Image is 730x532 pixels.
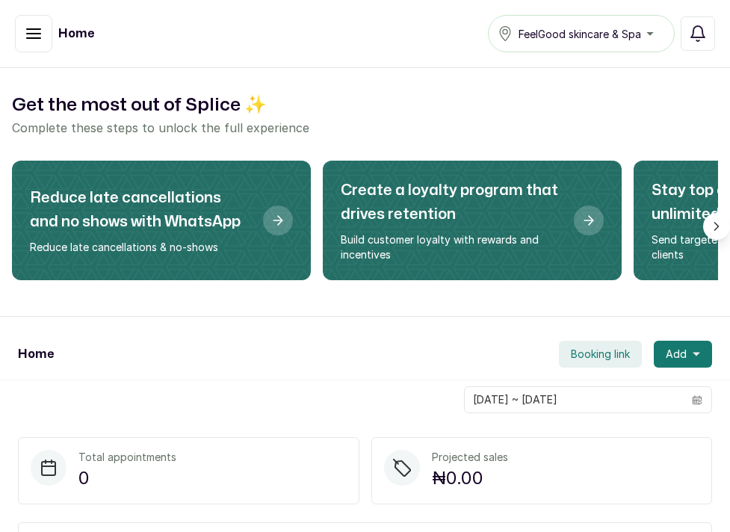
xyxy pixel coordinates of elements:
[559,341,642,368] button: Booking link
[432,465,508,492] p: ₦0.00
[692,395,702,405] svg: calendar
[571,347,630,362] span: Booking link
[519,26,641,42] span: FeelGood skincare & Spa
[341,232,562,262] p: Build customer loyalty with rewards and incentives
[12,161,311,280] div: Reduce late cancellations and no shows with WhatsApp
[12,119,718,137] p: Complete these steps to unlock the full experience
[78,450,176,465] p: Total appointments
[58,25,94,43] h1: Home
[341,179,562,226] h2: Create a loyalty program that drives retention
[666,347,687,362] span: Add
[488,15,675,52] button: FeelGood skincare & Spa
[78,465,176,492] p: 0
[30,240,251,255] p: Reduce late cancellations & no-shows
[432,450,508,465] p: Projected sales
[30,186,251,234] h2: Reduce late cancellations and no shows with WhatsApp
[323,161,622,280] div: Create a loyalty program that drives retention
[654,341,712,368] button: Add
[12,92,718,119] h2: Get the most out of Splice ✨
[465,387,683,412] input: Select date
[18,345,54,363] h1: Home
